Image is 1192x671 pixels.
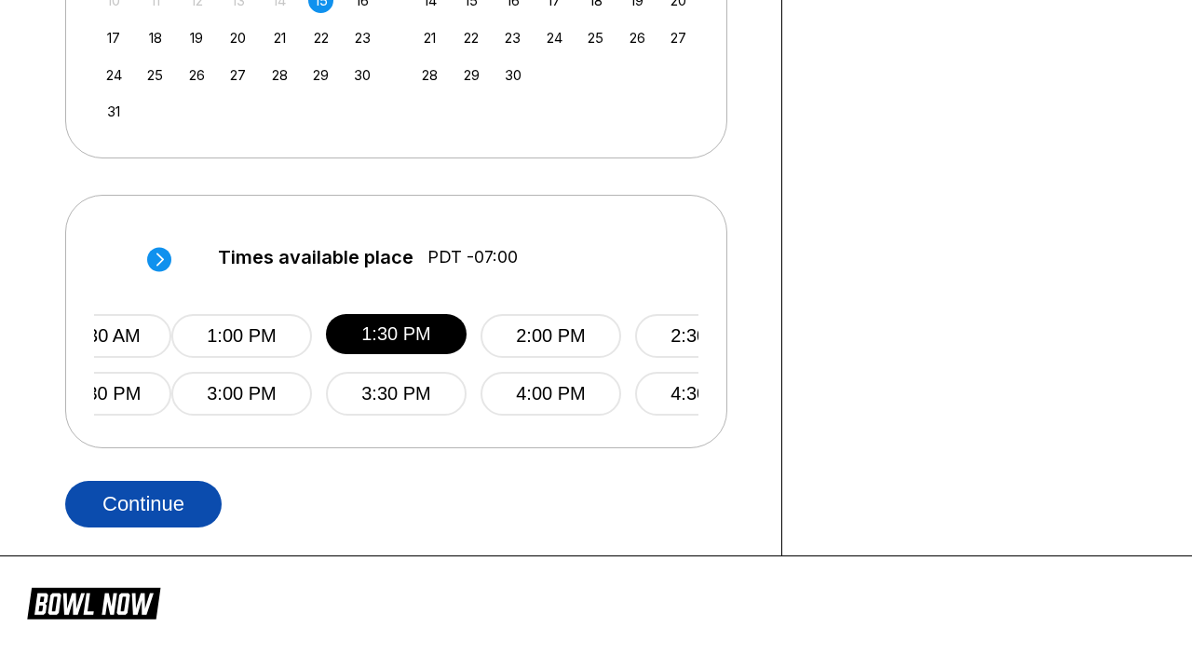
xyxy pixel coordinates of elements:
button: Continue [65,481,222,527]
button: 3:30 PM [326,372,467,416]
button: 2:30 PM [635,314,776,358]
button: 12:30 PM [31,372,171,416]
div: Choose Wednesday, September 24th, 2025 [542,25,567,50]
div: Choose Tuesday, September 23rd, 2025 [500,25,525,50]
button: 3:00 PM [171,372,312,416]
div: Choose Wednesday, August 20th, 2025 [225,25,251,50]
div: Choose Thursday, August 21st, 2025 [267,25,292,50]
div: Choose Tuesday, August 26th, 2025 [184,62,210,88]
div: Choose Tuesday, August 19th, 2025 [184,25,210,50]
span: Times available place [218,247,413,267]
button: 10:30 AM [31,314,171,358]
div: Choose Tuesday, September 30th, 2025 [500,62,525,88]
div: Choose Friday, September 26th, 2025 [625,25,650,50]
span: PDT -07:00 [427,247,518,267]
div: Choose Sunday, August 31st, 2025 [102,99,127,124]
div: Choose Saturday, September 27th, 2025 [666,25,691,50]
div: Choose Sunday, August 17th, 2025 [102,25,127,50]
button: 1:30 PM [326,314,467,354]
div: Choose Thursday, September 25th, 2025 [583,25,608,50]
button: 4:30 PM [635,372,776,416]
div: Choose Sunday, September 21st, 2025 [417,25,442,50]
button: 1:00 PM [171,314,312,358]
div: Choose Monday, September 29th, 2025 [459,62,484,88]
div: Choose Monday, August 18th, 2025 [142,25,168,50]
div: Choose Thursday, August 28th, 2025 [267,62,292,88]
div: Choose Sunday, September 28th, 2025 [417,62,442,88]
button: 2:00 PM [481,314,621,358]
div: Choose Saturday, August 30th, 2025 [350,62,375,88]
div: Choose Saturday, August 23rd, 2025 [350,25,375,50]
div: Choose Wednesday, August 27th, 2025 [225,62,251,88]
div: Choose Friday, August 22nd, 2025 [308,25,333,50]
div: Choose Monday, September 22nd, 2025 [459,25,484,50]
button: 4:00 PM [481,372,621,416]
div: Choose Sunday, August 24th, 2025 [102,62,127,88]
div: Choose Monday, August 25th, 2025 [142,62,168,88]
div: Choose Friday, August 29th, 2025 [308,62,333,88]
